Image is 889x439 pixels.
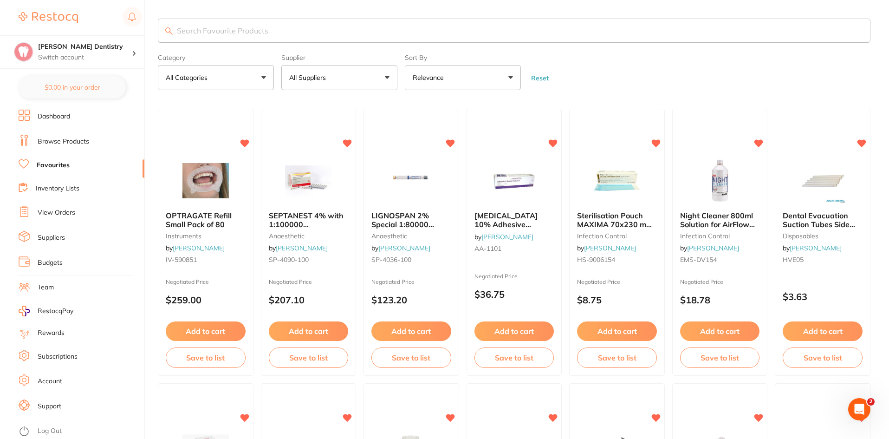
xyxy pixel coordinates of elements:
[278,157,338,204] img: SEPTANEST 4% with 1:100000 adrenalin 2.2ml 2xBox 50 GOLD
[680,279,760,285] small: Negotiated Price
[269,211,347,246] span: SEPTANEST 4% with 1:100000 [MEDICAL_DATA] 2.2ml 2xBox 50 GOLD
[790,244,842,252] a: [PERSON_NAME]
[166,279,246,285] small: Negotiated Price
[38,328,65,338] a: Rewards
[38,233,65,242] a: Suppliers
[38,402,61,411] a: Support
[528,74,552,82] button: Reset
[36,184,79,193] a: Inventory Lists
[381,157,441,204] img: LIGNOSPAN 2% Special 1:80000 adrenalin 2.2ml 2xBox 50 Blue
[484,157,544,204] img: XYLOCAINE 10% Adhesive Ointment 15g Tube Topical
[474,211,554,229] b: XYLOCAINE 10% Adhesive Ointment 15g Tube Topical
[680,295,760,305] p: $18.78
[405,54,521,61] label: Sort By
[19,306,73,316] a: RestocqPay
[166,256,197,264] span: IV-590851
[38,307,73,316] span: RestocqPay
[680,321,760,341] button: Add to cart
[269,211,349,229] b: SEPTANEST 4% with 1:100000 adrenalin 2.2ml 2xBox 50 GOLD
[474,233,533,241] span: by
[481,233,533,241] a: [PERSON_NAME]
[166,321,246,341] button: Add to cart
[38,258,63,268] a: Budgets
[166,73,211,82] p: All Categories
[38,137,89,146] a: Browse Products
[269,295,349,305] p: $207.10
[413,73,448,82] p: Relevance
[687,244,739,252] a: [PERSON_NAME]
[19,306,30,316] img: RestocqPay
[680,211,755,237] span: Night Cleaner 800ml Solution for AirFlow units
[38,352,78,361] a: Subscriptions
[166,295,246,305] p: $259.00
[584,244,636,252] a: [PERSON_NAME]
[158,19,870,43] input: Search Favourite Products
[371,211,451,229] b: LIGNOSPAN 2% Special 1:80000 adrenalin 2.2ml 2xBox 50 Blue
[173,244,225,252] a: [PERSON_NAME]
[38,377,62,386] a: Account
[269,347,349,368] button: Save to list
[867,398,875,406] span: 2
[792,157,853,204] img: Dental Evacuation Suction Tubes Side Vent
[158,65,274,90] button: All Categories
[38,112,70,121] a: Dashboard
[577,279,657,285] small: Negotiated Price
[269,321,349,341] button: Add to cart
[166,244,225,252] span: by
[577,232,657,240] small: infection control
[166,347,246,368] button: Save to list
[577,256,615,264] span: HS-9006154
[269,256,309,264] span: SP-4090-100
[577,295,657,305] p: $8.75
[783,321,863,341] button: Add to cart
[38,283,54,292] a: Team
[269,232,349,240] small: anaesthetic
[269,279,349,285] small: Negotiated Price
[166,211,246,229] b: OPTRAGATE Refill Small Pack of 80
[474,244,501,253] span: AA-1101
[166,211,232,229] span: OPTRAGATE Refill Small Pack of 80
[587,157,647,204] img: Sterilisation Pouch MAXIMA 70x230 mm 2.75x9" Box of 200
[371,321,451,341] button: Add to cart
[19,12,78,23] img: Restocq Logo
[680,244,739,252] span: by
[474,289,554,300] p: $36.75
[371,256,411,264] span: SP-4036-100
[19,424,142,439] button: Log Out
[281,54,397,61] label: Supplier
[378,244,430,252] a: [PERSON_NAME]
[783,347,863,368] button: Save to list
[289,73,330,82] p: All Suppliers
[783,211,863,229] b: Dental Evacuation Suction Tubes Side Vent
[577,321,657,341] button: Add to cart
[680,211,760,229] b: Night Cleaner 800ml Solution for AirFlow units
[371,232,451,240] small: anaesthetic
[38,42,132,52] h4: Ashmore Dentistry
[38,208,75,217] a: View Orders
[783,256,804,264] span: HVE05
[783,291,863,302] p: $3.63
[577,244,636,252] span: by
[19,76,126,98] button: $0.00 in your order
[38,53,132,62] p: Switch account
[371,279,451,285] small: Negotiated Price
[783,211,855,237] span: Dental Evacuation Suction Tubes Side Vent
[474,321,554,341] button: Add to cart
[474,347,554,368] button: Save to list
[783,232,863,240] small: disposables
[405,65,521,90] button: Relevance
[690,157,750,204] img: Night Cleaner 800ml Solution for AirFlow units
[680,347,760,368] button: Save to list
[269,244,328,252] span: by
[371,347,451,368] button: Save to list
[783,244,842,252] span: by
[166,232,246,240] small: instruments
[281,65,397,90] button: All Suppliers
[158,54,274,61] label: Category
[577,347,657,368] button: Save to list
[680,232,760,240] small: infection control
[474,273,554,280] small: Negotiated Price
[371,295,451,305] p: $123.20
[14,43,33,61] img: Ashmore Dentistry
[19,7,78,28] a: Restocq Logo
